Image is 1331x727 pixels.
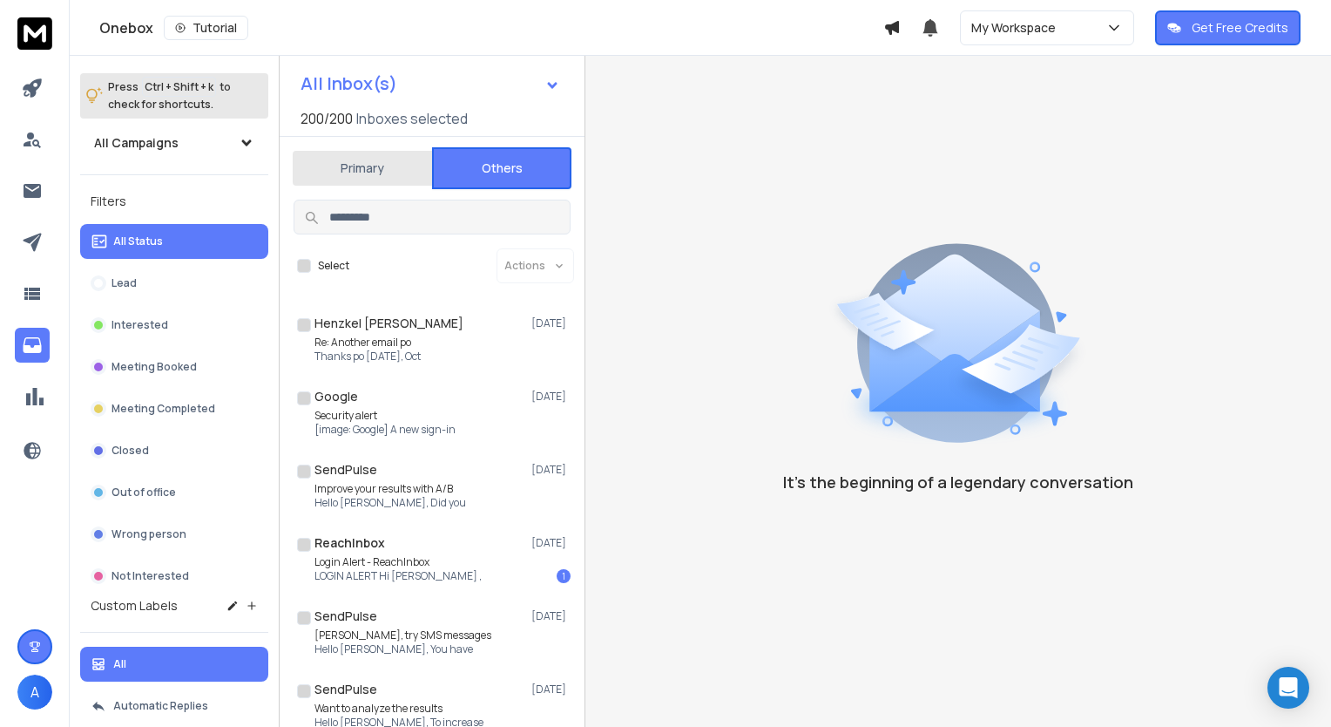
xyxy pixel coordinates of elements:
[111,569,189,583] p: Not Interested
[94,134,179,152] h1: All Campaigns
[164,16,248,40] button: Tutorial
[314,496,466,510] p: Hello [PERSON_NAME], Did you
[17,675,52,710] button: A
[314,315,463,332] h1: Henzkel [PERSON_NAME]
[108,78,231,113] p: Press to check for shortcuts.
[1155,10,1301,45] button: Get Free Credits
[531,316,571,330] p: [DATE]
[80,308,268,343] button: Interested
[356,108,468,129] h3: Inboxes selected
[80,559,268,594] button: Not Interested
[301,75,397,92] h1: All Inbox(s)
[111,444,149,458] p: Closed
[111,276,137,290] p: Lead
[314,642,491,656] p: Hello [PERSON_NAME], You have
[80,189,268,214] h3: Filters
[432,147,571,189] button: Others
[142,77,216,97] span: Ctrl + Shift + k
[80,224,268,259] button: All Status
[80,350,268,384] button: Meeting Booked
[113,699,208,713] p: Automatic Replies
[971,19,1063,37] p: My Workspace
[314,608,377,625] h1: SendPulse
[111,402,215,416] p: Meeting Completed
[314,702,483,716] p: Want to analyze the results
[1192,19,1288,37] p: Get Free Credits
[314,336,421,350] p: Re: Another email po
[113,234,163,248] p: All Status
[314,555,482,569] p: Login Alert - ReachInbox
[111,527,186,541] p: Wrong person
[531,683,571,696] p: [DATE]
[531,463,571,477] p: [DATE]
[80,391,268,426] button: Meeting Completed
[314,461,377,479] h1: SendPulse
[314,569,482,583] p: LOGIN ALERT Hi [PERSON_NAME] ,
[91,597,178,615] h3: Custom Labels
[111,360,197,374] p: Meeting Booked
[287,66,574,101] button: All Inbox(s)
[557,569,571,583] div: 1
[314,409,456,423] p: Security alert
[80,647,268,682] button: All
[99,16,883,40] div: Onebox
[531,609,571,623] p: [DATE]
[111,318,168,332] p: Interested
[111,486,176,499] p: Out of office
[80,126,268,160] button: All Campaigns
[80,433,268,468] button: Closed
[314,350,421,363] p: Thanks po [DATE], Oct
[318,259,349,273] label: Select
[314,534,385,552] h1: ReachInbox
[1267,667,1309,709] div: Open Intercom Messenger
[314,482,466,496] p: Improve your results with A/B
[113,657,126,671] p: All
[80,475,268,510] button: Out of office
[531,390,571,404] p: [DATE]
[314,628,491,642] p: [PERSON_NAME], try SMS messages
[293,149,432,187] button: Primary
[80,689,268,724] button: Automatic Replies
[783,470,1133,494] p: It’s the beginning of a legendary conversation
[314,423,456,437] p: [image: Google] A new sign-in
[314,388,358,405] h1: Google
[531,536,571,550] p: [DATE]
[301,108,353,129] span: 200 / 200
[80,517,268,552] button: Wrong person
[314,681,377,698] h1: SendPulse
[80,266,268,301] button: Lead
